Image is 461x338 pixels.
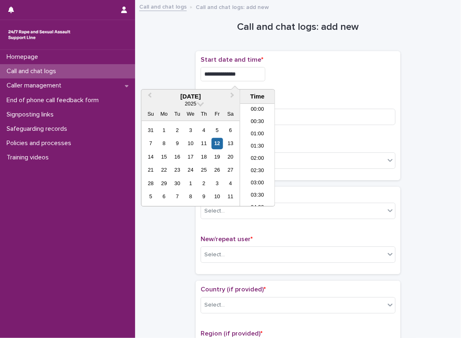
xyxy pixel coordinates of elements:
p: End of phone call feedback form [3,96,105,104]
div: Tu [172,108,183,119]
div: Choose Saturday, September 6th, 2025 [225,125,236,136]
div: month 2025-09 [144,124,237,204]
li: 02:00 [240,153,275,165]
div: Choose Sunday, October 5th, 2025 [145,191,156,202]
div: Choose Tuesday, September 2nd, 2025 [172,125,183,136]
div: Su [145,108,156,119]
div: Choose Sunday, August 31st, 2025 [145,125,156,136]
div: Choose Friday, September 19th, 2025 [212,151,223,162]
div: Choose Sunday, September 21st, 2025 [145,165,156,176]
p: Call and chat logs: add new [196,2,269,11]
div: Choose Friday, September 5th, 2025 [212,125,223,136]
span: Country (if provided) [201,286,266,293]
button: Previous Month [142,90,156,103]
div: Choose Wednesday, September 10th, 2025 [185,138,196,149]
span: Region (if provided) [201,330,262,337]
div: Choose Sunday, September 28th, 2025 [145,178,156,189]
div: Choose Wednesday, September 17th, 2025 [185,151,196,162]
div: Choose Monday, September 15th, 2025 [158,151,169,162]
p: Homepage [3,53,45,61]
div: Choose Thursday, October 2nd, 2025 [198,178,209,189]
p: Training videos [3,154,55,161]
div: Choose Thursday, September 25th, 2025 [198,165,209,176]
div: We [185,108,196,119]
span: 2025 [185,101,196,107]
div: Sa [225,108,236,119]
span: Start date and time [201,56,263,63]
div: Choose Sunday, September 14th, 2025 [145,151,156,162]
div: Choose Monday, September 22nd, 2025 [158,165,169,176]
button: Next Month [227,90,240,103]
div: Choose Saturday, September 20th, 2025 [225,151,236,162]
div: Choose Sunday, September 7th, 2025 [145,138,156,149]
div: Choose Friday, October 10th, 2025 [212,191,223,202]
div: Select... [204,207,225,215]
div: Choose Saturday, September 27th, 2025 [225,165,236,176]
li: 00:30 [240,116,275,128]
div: Choose Thursday, September 4th, 2025 [198,125,209,136]
div: Fr [212,108,223,119]
li: 01:00 [240,128,275,141]
img: rhQMoQhaT3yELyF149Cw [7,27,72,43]
div: Choose Saturday, September 13th, 2025 [225,138,236,149]
li: 04:00 [240,202,275,214]
p: Call and chat logs [3,67,63,75]
div: Choose Monday, September 1st, 2025 [158,125,169,136]
div: Choose Friday, October 3rd, 2025 [212,178,223,189]
div: Choose Tuesday, October 7th, 2025 [172,191,183,202]
div: Choose Thursday, September 18th, 2025 [198,151,209,162]
div: Choose Monday, September 29th, 2025 [158,178,169,189]
div: Choose Monday, September 8th, 2025 [158,138,169,149]
div: Choose Tuesday, September 9th, 2025 [172,138,183,149]
div: Choose Wednesday, October 8th, 2025 [185,191,196,202]
div: Time [242,93,273,100]
li: 02:30 [240,165,275,177]
div: Select... [204,301,225,309]
div: Choose Friday, September 12th, 2025 [212,138,223,149]
h1: Call and chat logs: add new [196,21,400,33]
div: Mo [158,108,169,119]
li: 03:00 [240,177,275,190]
a: Call and chat logs [139,2,187,11]
li: 00:00 [240,104,275,116]
div: Choose Tuesday, September 23rd, 2025 [172,165,183,176]
p: Safeguarding records [3,125,74,133]
div: Choose Wednesday, September 24th, 2025 [185,165,196,176]
div: Choose Wednesday, October 1st, 2025 [185,178,196,189]
div: Th [198,108,209,119]
div: Choose Thursday, September 11th, 2025 [198,138,209,149]
div: Choose Thursday, October 9th, 2025 [198,191,209,202]
div: Choose Tuesday, September 30th, 2025 [172,178,183,189]
p: Policies and processes [3,139,78,147]
span: New/repeat user [201,236,253,242]
div: Choose Saturday, October 4th, 2025 [225,178,236,189]
li: 03:30 [240,190,275,202]
div: Choose Tuesday, September 16th, 2025 [172,151,183,162]
li: 01:30 [240,141,275,153]
div: [DATE] [142,93,240,100]
div: Choose Monday, October 6th, 2025 [158,191,169,202]
div: Choose Friday, September 26th, 2025 [212,165,223,176]
div: Choose Wednesday, September 3rd, 2025 [185,125,196,136]
div: Select... [204,251,225,259]
p: Signposting links [3,111,60,119]
p: Caller management [3,82,68,90]
div: Choose Saturday, October 11th, 2025 [225,191,236,202]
